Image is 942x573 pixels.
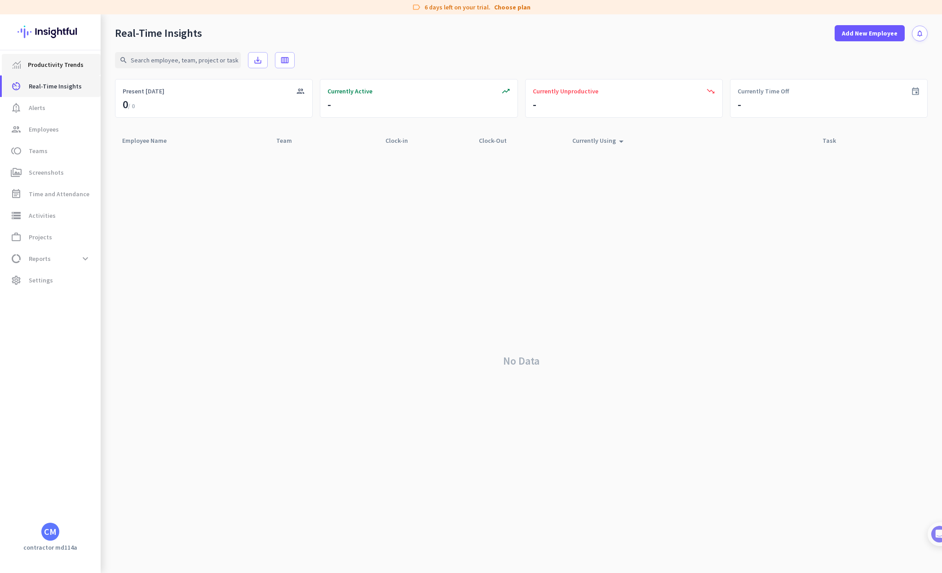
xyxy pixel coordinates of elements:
span: Employees [29,124,59,135]
button: notifications [912,26,928,41]
i: storage [11,210,22,221]
img: Insightful logo [18,14,83,49]
i: group [11,124,22,135]
a: work_outlineProjects [2,226,101,248]
span: / 0 [128,102,135,110]
div: Currently Using [572,134,627,147]
span: Present [DATE] [123,87,164,96]
i: perm_media [11,167,22,178]
div: Clock-Out [479,134,517,147]
i: search [119,56,128,64]
span: Currently Active [327,87,372,96]
img: menu-item [13,61,21,69]
a: groupEmployees [2,119,101,140]
span: Real-Time Insights [29,81,82,92]
span: Settings [29,275,53,286]
a: av_timerReal-Time Insights [2,75,101,97]
i: notification_important [11,102,22,113]
i: av_timer [11,81,22,92]
div: Real-Time Insights [115,26,202,40]
i: event_note [11,189,22,199]
div: - [738,97,741,112]
i: toll [11,145,22,156]
div: - [533,97,536,112]
i: trending_down [706,87,715,96]
span: Reports [29,253,51,264]
i: data_usage [11,253,22,264]
span: Currently Unproductive [533,87,598,96]
a: tollTeams [2,140,101,162]
a: settingsSettings [2,269,101,291]
a: menu-itemProductivity Trends [2,54,101,75]
span: Screenshots [29,167,64,178]
span: Productivity Trends [28,59,84,70]
span: Time and Attendance [29,189,89,199]
div: Team [276,134,303,147]
i: trending_up [501,87,510,96]
div: No Data [115,149,928,573]
div: 0 [123,97,135,112]
a: storageActivities [2,205,101,226]
div: - [327,97,331,112]
a: event_noteTime and Attendance [2,183,101,205]
button: save_alt [248,52,268,68]
div: Employee Name [122,134,177,147]
span: Add New Employee [842,29,898,38]
a: data_usageReportsexpand_more [2,248,101,269]
span: Activities [29,210,56,221]
a: perm_mediaScreenshots [2,162,101,183]
a: notification_importantAlerts [2,97,101,119]
div: Clock-in [385,134,419,147]
i: save_alt [253,56,262,65]
i: group [296,87,305,96]
span: Currently Time Off [738,87,789,96]
i: arrow_drop_up [616,136,627,147]
i: event [911,87,920,96]
div: Task [823,134,847,147]
input: Search employee, team, project or task [115,52,241,68]
div: CM [44,527,57,536]
button: expand_more [77,251,93,267]
span: Teams [29,145,48,156]
i: calendar_view_week [280,56,289,65]
i: label [412,3,421,12]
a: Choose plan [494,3,531,12]
span: Alerts [29,102,45,113]
span: Projects [29,232,52,242]
i: work_outline [11,232,22,242]
button: calendar_view_week [275,52,295,68]
i: settings [11,275,22,286]
button: Add New Employee [835,25,905,41]
i: notifications [916,30,924,37]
